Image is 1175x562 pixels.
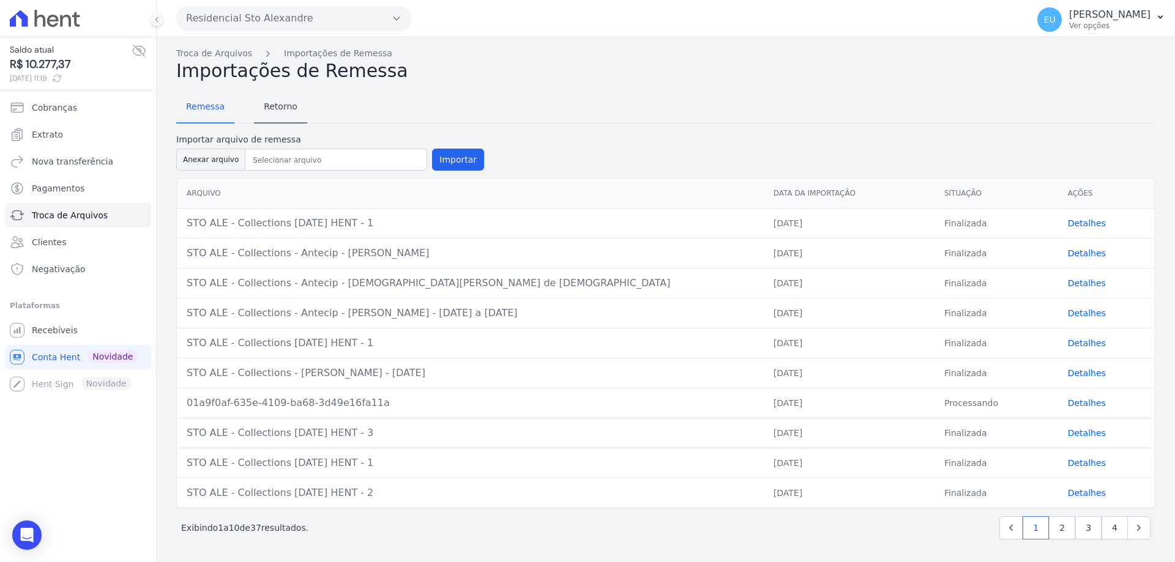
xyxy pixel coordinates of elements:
[254,92,307,124] a: Retorno
[176,60,1155,82] h2: Importações de Remessa
[1068,338,1106,348] a: Detalhes
[248,153,424,168] input: Selecionar arquivo
[1068,428,1106,438] a: Detalhes
[177,179,764,209] th: Arquivo
[1068,368,1106,378] a: Detalhes
[32,263,86,275] span: Negativação
[934,358,1058,388] td: Finalizada
[32,102,77,114] span: Cobranças
[1044,15,1056,24] span: EU
[176,47,252,60] a: Troca de Arquivos
[1068,218,1106,228] a: Detalhes
[934,238,1058,268] td: Finalizada
[176,92,234,124] a: Remessa
[229,523,240,533] span: 10
[5,345,151,369] a: Conta Hent Novidade
[432,149,484,171] button: Importar
[12,520,42,550] div: Open Intercom Messenger
[250,523,261,533] span: 37
[764,388,934,418] td: [DATE]
[88,350,138,363] span: Novidade
[32,324,78,336] span: Recebíveis
[176,6,411,31] button: Residencial Sto Alexandre
[179,94,232,119] span: Remessa
[934,179,1058,209] th: Situação
[934,298,1058,328] td: Finalizada
[934,478,1058,508] td: Finalizada
[5,257,151,281] a: Negativação
[187,426,754,440] div: STO ALE - Collections [DATE] HENT - 3
[764,179,934,209] th: Data da Importação
[284,47,392,60] a: Importações de Remessa
[934,268,1058,298] td: Finalizada
[187,456,754,470] div: STO ALE - Collections [DATE] HENT - 1
[187,396,754,410] div: 01a9f0af-635e-4109-ba68-3d49e16fa11a
[1058,179,1155,209] th: Ações
[934,208,1058,238] td: Finalizada
[32,209,108,221] span: Troca de Arquivos
[1102,516,1128,539] a: 4
[187,276,754,290] div: STO ALE - Collections - Antecip - [DEMOGRAPHIC_DATA][PERSON_NAME] de [DEMOGRAPHIC_DATA]
[1069,9,1151,21] p: [PERSON_NAME]
[934,448,1058,478] td: Finalizada
[1068,278,1106,288] a: Detalhes
[1068,488,1106,498] a: Detalhes
[1068,308,1106,318] a: Detalhes
[764,208,934,238] td: [DATE]
[999,516,1023,539] a: Previous
[10,56,132,73] span: R$ 10.277,37
[10,43,132,56] span: Saldo atual
[10,95,146,396] nav: Sidebar
[187,336,754,350] div: STO ALE - Collections [DATE] HENT - 1
[32,128,63,141] span: Extrato
[764,448,934,478] td: [DATE]
[5,230,151,254] a: Clientes
[181,522,308,534] p: Exibindo a de resultados.
[176,149,245,171] button: Anexar arquivo
[1075,516,1102,539] a: 3
[764,358,934,388] td: [DATE]
[32,351,80,363] span: Conta Hent
[218,523,223,533] span: 1
[32,182,84,194] span: Pagamentos
[934,388,1058,418] td: Processando
[256,94,305,119] span: Retorno
[1068,398,1106,408] a: Detalhes
[187,246,754,261] div: STO ALE - Collections - Antecip - [PERSON_NAME]
[1023,516,1049,539] a: 1
[1068,458,1106,468] a: Detalhes
[187,486,754,500] div: STO ALE - Collections [DATE] HENT - 2
[187,306,754,320] div: STO ALE - Collections - Antecip - [PERSON_NAME] - [DATE] a [DATE]
[187,366,754,380] div: STO ALE - Collections - [PERSON_NAME] - [DATE]
[10,73,132,84] span: [DATE] 11:19
[1028,2,1175,37] button: EU [PERSON_NAME] Ver opções
[1069,21,1151,31] p: Ver opções
[764,298,934,328] td: [DATE]
[764,268,934,298] td: [DATE]
[934,418,1058,448] td: Finalizada
[5,95,151,120] a: Cobranças
[5,203,151,227] a: Troca de Arquivos
[764,328,934,358] td: [DATE]
[764,478,934,508] td: [DATE]
[176,47,1155,60] nav: Breadcrumb
[1127,516,1151,539] a: Next
[764,238,934,268] td: [DATE]
[5,149,151,174] a: Nova transferência
[5,318,151,342] a: Recebíveis
[1068,248,1106,258] a: Detalhes
[5,176,151,201] a: Pagamentos
[1049,516,1075,539] a: 2
[5,122,151,147] a: Extrato
[187,216,754,231] div: STO ALE - Collections [DATE] HENT - 1
[764,418,934,448] td: [DATE]
[934,328,1058,358] td: Finalizada
[176,133,484,146] label: Importar arquivo de remessa
[10,298,146,313] div: Plataformas
[32,236,66,248] span: Clientes
[32,155,113,168] span: Nova transferência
